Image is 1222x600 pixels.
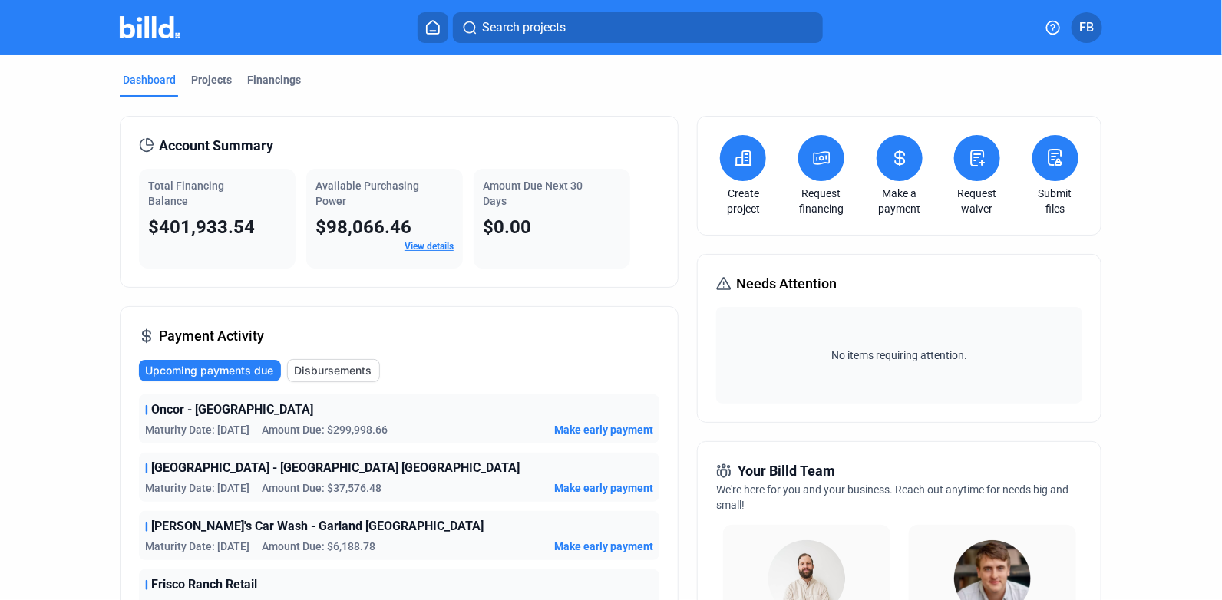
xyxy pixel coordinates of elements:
button: Make early payment [554,422,653,437]
span: $0.00 [483,216,531,238]
span: Search projects [482,18,566,37]
button: Make early payment [554,480,653,496]
span: Amount Due: $299,998.66 [262,422,388,437]
span: Disbursements [294,363,372,378]
span: Maturity Date: [DATE] [145,539,249,554]
div: Projects [191,72,232,87]
span: Your Billd Team [738,460,835,482]
a: Request waiver [950,186,1004,216]
button: Make early payment [554,539,653,554]
a: Request financing [794,186,848,216]
span: We're here for you and your business. Reach out anytime for needs big and small! [716,483,1068,511]
span: Maturity Date: [DATE] [145,422,249,437]
a: Submit files [1029,186,1082,216]
span: Oncor - [GEOGRAPHIC_DATA] [151,401,313,419]
a: Create project [716,186,770,216]
span: Payment Activity [159,325,264,347]
span: Amount Due: $6,188.78 [262,539,375,554]
span: Maturity Date: [DATE] [145,480,249,496]
span: Needs Attention [736,273,837,295]
button: FB [1072,12,1102,43]
a: View details [405,241,454,252]
img: Billd Company Logo [120,16,180,38]
span: [GEOGRAPHIC_DATA] - [GEOGRAPHIC_DATA] [GEOGRAPHIC_DATA] [151,459,520,477]
span: Total Financing Balance [148,180,224,207]
span: Amount Due: $37,576.48 [262,480,381,496]
a: Make a payment [873,186,926,216]
span: Available Purchasing Power [315,180,419,207]
span: Upcoming payments due [145,363,273,378]
span: No items requiring attention. [722,348,1075,363]
div: Dashboard [123,72,176,87]
button: Upcoming payments due [139,360,281,381]
span: [PERSON_NAME]'s Car Wash - Garland [GEOGRAPHIC_DATA] [151,517,484,536]
div: Financings [247,72,301,87]
span: Amount Due Next 30 Days [483,180,583,207]
span: Account Summary [159,135,273,157]
button: Search projects [453,12,823,43]
span: $401,933.54 [148,216,255,238]
span: $98,066.46 [315,216,411,238]
span: Frisco Ranch Retail [151,575,257,594]
span: FB [1080,18,1095,37]
button: Disbursements [287,359,380,382]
